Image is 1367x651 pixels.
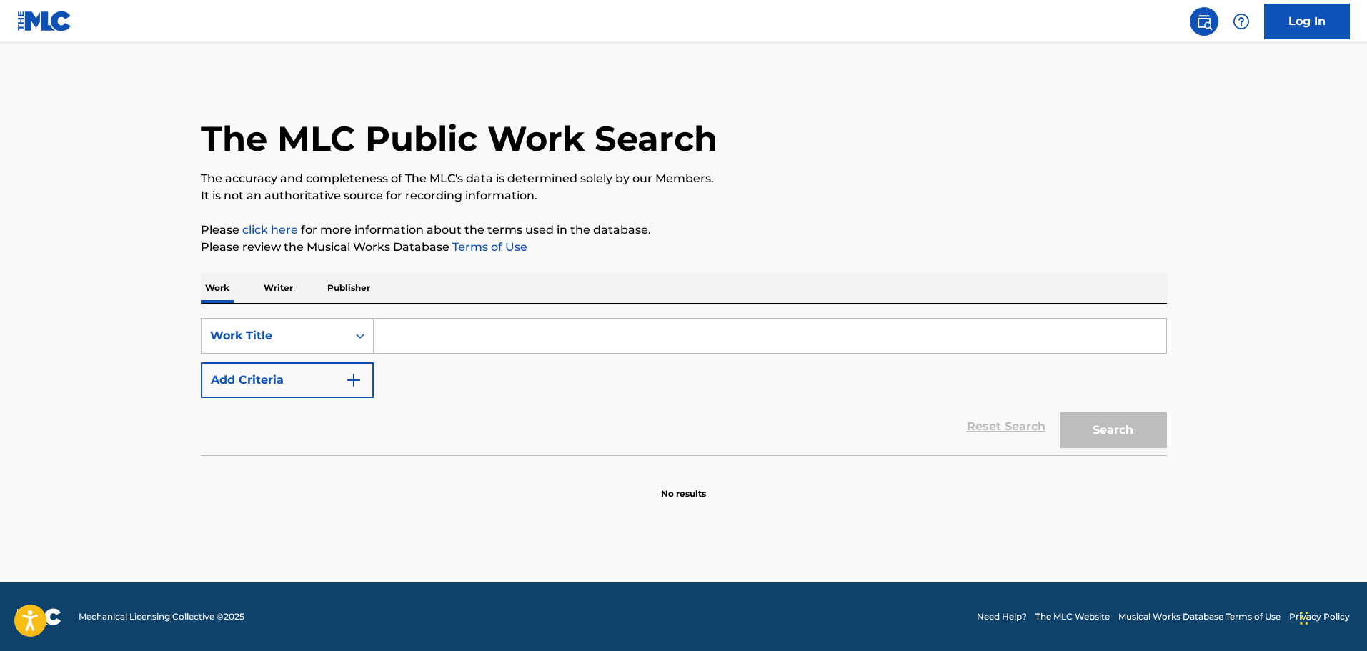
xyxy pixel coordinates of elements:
[242,223,298,237] a: click here
[210,327,339,344] div: Work Title
[1227,7,1256,36] div: Help
[201,362,374,398] button: Add Criteria
[201,273,234,303] p: Work
[17,11,72,31] img: MLC Logo
[1190,7,1218,36] a: Public Search
[449,240,527,254] a: Terms of Use
[1035,610,1110,623] a: The MLC Website
[201,239,1167,256] p: Please review the Musical Works Database
[1118,610,1281,623] a: Musical Works Database Terms of Use
[201,318,1167,455] form: Search Form
[1289,610,1350,623] a: Privacy Policy
[1300,597,1308,640] div: Drag
[661,470,706,500] p: No results
[79,610,244,623] span: Mechanical Licensing Collective © 2025
[1195,13,1213,30] img: search
[17,608,61,625] img: logo
[323,273,374,303] p: Publisher
[1264,4,1350,39] a: Log In
[345,372,362,389] img: 9d2ae6d4665cec9f34b9.svg
[201,117,717,160] h1: The MLC Public Work Search
[201,222,1167,239] p: Please for more information about the terms used in the database.
[1233,13,1250,30] img: help
[201,170,1167,187] p: The accuracy and completeness of The MLC's data is determined solely by our Members.
[977,610,1027,623] a: Need Help?
[259,273,297,303] p: Writer
[1296,582,1367,651] iframe: Chat Widget
[201,187,1167,204] p: It is not an authoritative source for recording information.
